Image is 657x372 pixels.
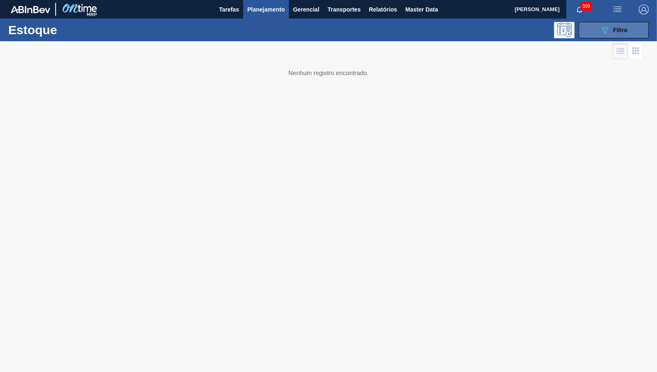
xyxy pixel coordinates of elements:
[554,22,575,38] div: Pogramando: nenhum usuário selecionado
[11,6,50,13] img: TNhmsLtSVTkK8tSr43FrP2fwEKptu5GPRR3wAAAABJRU5ErkJggg==
[612,5,622,14] img: userActions
[219,5,239,14] span: Tarefas
[8,25,127,35] h1: Estoque
[613,27,628,33] span: Filtro
[247,5,285,14] span: Planejamento
[580,2,592,11] span: 309
[579,22,649,38] button: Filtro
[566,4,593,15] button: Notificações
[328,5,361,14] span: Transportes
[639,5,649,14] img: Logout
[405,5,438,14] span: Master Data
[369,5,397,14] span: Relatórios
[293,5,319,14] span: Gerencial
